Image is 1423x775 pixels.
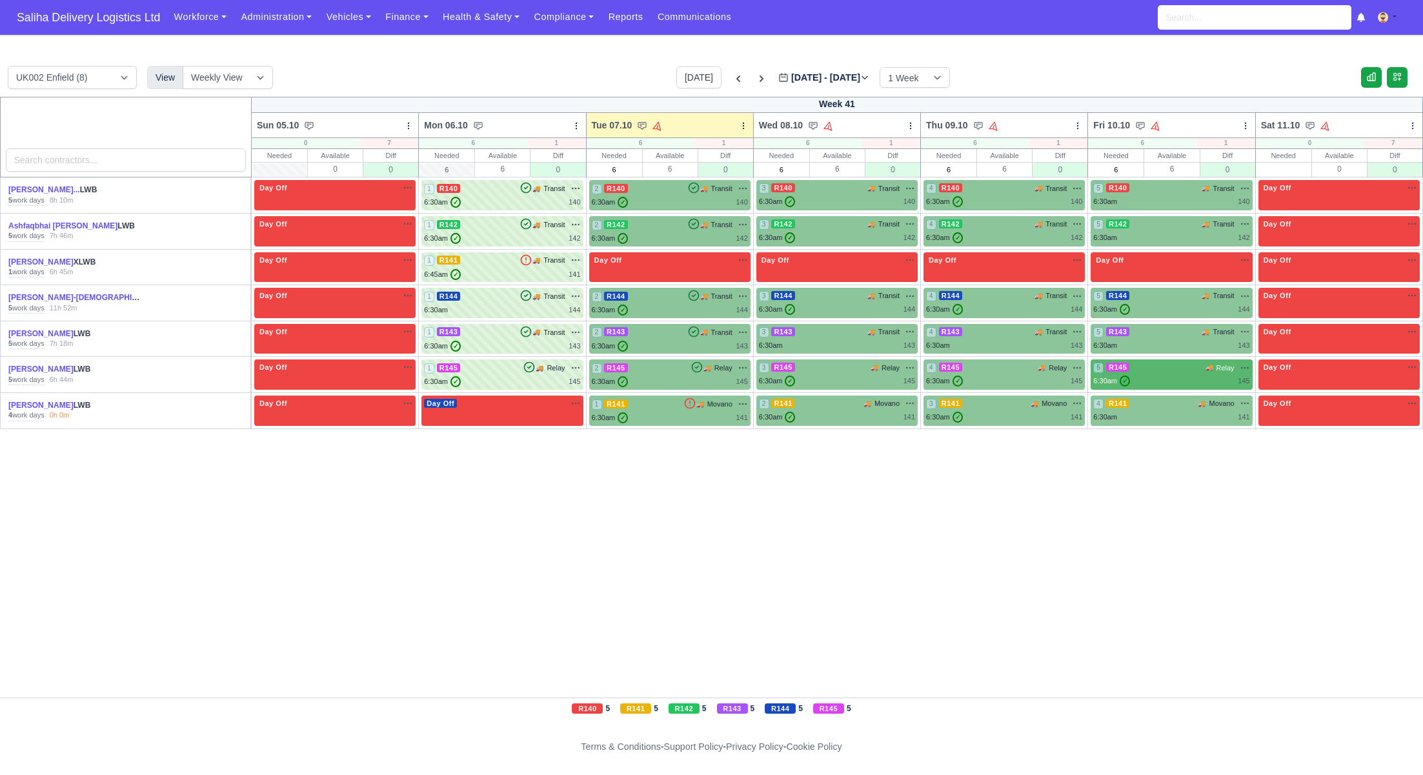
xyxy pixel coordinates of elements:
span: 🚚 [532,256,540,265]
div: 0 [308,162,363,176]
a: Communications [651,5,739,30]
span: Movano [1042,398,1067,409]
span: 1 [424,363,434,374]
span: R143 [939,327,963,336]
span: 🚚 [532,184,540,194]
span: 🚚 [532,327,540,337]
span: Day Off [1093,256,1126,265]
label: [DATE] - [DATE] [778,70,869,85]
span: Transit [543,219,565,230]
span: 3 [759,219,769,230]
div: Available [1144,149,1199,162]
div: Available [1312,149,1367,162]
span: 🚚 [700,292,708,301]
a: Cookie Policy [786,741,842,752]
span: 4 [926,183,936,194]
div: Needed [252,149,307,162]
div: 7 [1364,138,1422,148]
div: 141 [569,269,580,280]
span: Transit [1045,327,1067,337]
a: Compliance [527,5,601,30]
span: Transit [711,219,732,230]
span: 2 [592,220,602,230]
span: Day Off [759,256,792,265]
span: Relay [1049,363,1067,374]
div: 6:30am [592,197,629,208]
div: 6:30am [926,376,963,387]
span: ✓ [618,197,628,208]
input: Search contractors... [6,148,246,172]
span: 🚚 [867,327,875,337]
span: ✓ [450,376,461,387]
span: Day Off [257,256,290,265]
div: 143 [569,341,580,352]
span: 🚚 [703,363,711,373]
div: 6:30am [592,341,629,352]
span: R145 [1106,363,1130,372]
span: Transit [543,183,565,194]
div: 143 [1071,340,1082,351]
a: [PERSON_NAME] [8,401,74,410]
span: 🚚 [1206,363,1213,372]
div: Diff [698,149,753,162]
a: Privacy Policy [726,741,783,752]
a: [PERSON_NAME]-[DEMOGRAPHIC_DATA]... [8,293,171,302]
div: 0 [698,162,753,177]
div: Needed [587,149,642,162]
div: 0 [1312,162,1367,176]
span: R140 [604,184,628,193]
span: R142 [771,219,795,228]
a: Reports [601,5,650,30]
span: ✓ [450,197,461,208]
div: 0h 0m [50,410,70,421]
div: 6:30am [424,376,461,387]
div: LWB [8,185,143,196]
div: 142 [1071,232,1082,243]
div: 0 [1367,162,1422,177]
div: 7h 46m [50,231,74,241]
div: 142 [903,232,915,243]
span: Saliha Delivery Logistics Ltd [10,5,167,30]
a: Terms & Conditions [581,741,660,752]
div: 6:30am [926,304,963,315]
div: 0 [1256,138,1364,148]
span: R144 [604,292,628,301]
div: 6:30am [926,232,963,243]
span: Transit [1045,290,1067,301]
span: ✓ [1120,376,1130,387]
span: Day Off [257,291,290,300]
span: 🚚 [867,219,875,229]
span: 🚚 [1034,291,1042,301]
span: R143 [1106,327,1130,336]
span: Movano [707,399,732,410]
span: R144 [1106,291,1130,300]
span: Day Off [1261,291,1294,300]
div: Available [308,149,363,162]
span: Transit [543,327,565,338]
a: [PERSON_NAME] [8,329,74,338]
div: 142 [569,233,580,244]
a: [PERSON_NAME]... [8,185,80,194]
div: 144 [903,304,915,315]
span: 4 [926,219,936,230]
span: 🚚 [1202,291,1209,301]
div: Needed [1088,149,1144,162]
div: 6:30am [759,232,796,243]
div: 145 [1238,376,1249,387]
a: [PERSON_NAME] [8,257,74,267]
span: Movano [874,398,900,409]
span: Transit [1045,183,1067,194]
div: 144 [569,305,580,316]
div: View [147,66,183,89]
div: Diff [1367,149,1422,162]
div: 6:30am [424,233,461,244]
div: 145 [1071,376,1082,387]
div: 6h 44m [50,375,74,385]
div: Diff [1033,149,1087,162]
span: ✓ [1120,304,1130,315]
a: Workforce [167,5,234,30]
div: 0 [1200,162,1255,177]
div: 6:30am [1093,376,1130,387]
span: ✓ [953,304,963,315]
span: 🚚 [532,292,540,301]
